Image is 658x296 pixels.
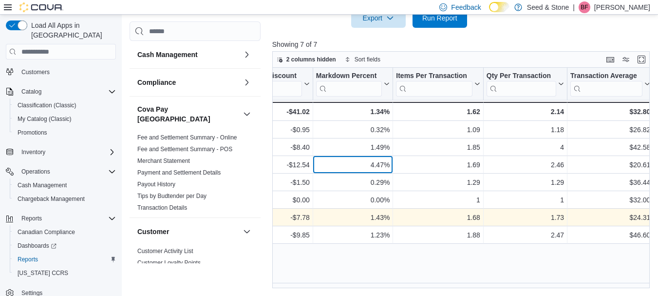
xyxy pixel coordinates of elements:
[351,8,406,28] button: Export
[570,159,650,171] div: $20.61
[581,1,588,13] span: BF
[18,86,45,98] button: Catalog
[570,106,650,118] div: $32.80
[10,225,120,239] button: Canadian Compliance
[18,195,85,203] span: Chargeback Management
[249,72,309,97] button: Total Discount
[18,256,38,263] span: Reports
[272,39,654,49] p: Showing 7 of 7
[137,227,169,237] h3: Customer
[137,170,221,177] a: Payment and Settlement Details
[137,260,201,267] a: Customer Loyalty Points
[137,205,187,212] a: Transaction Details
[355,56,380,63] span: Sort fields
[527,1,569,13] p: Seed & Stone
[18,166,116,178] span: Operations
[396,72,480,97] button: Items Per Transaction
[14,193,89,205] a: Chargeback Management
[137,248,193,256] span: Customer Activity List
[18,228,75,236] span: Canadian Compliance
[137,146,232,154] span: Fee and Settlement Summary - POS
[570,195,650,206] div: $32.00
[250,195,310,206] div: $0.00
[18,213,46,224] button: Reports
[487,177,564,189] div: 1.29
[137,181,175,189] span: Payout History
[14,193,116,205] span: Chargeback Management
[137,105,239,124] h3: Cova Pay [GEOGRAPHIC_DATA]
[137,78,239,88] button: Compliance
[570,230,650,241] div: $46.60
[396,177,480,189] div: 1.29
[137,134,237,142] span: Fee and Settlement Summary - Online
[570,124,650,136] div: $26.82
[396,230,480,241] div: 1.88
[620,54,632,65] button: Display options
[18,115,72,123] span: My Catalog (Classic)
[250,142,310,154] div: -$8.40
[14,267,72,279] a: [US_STATE] CCRS
[18,101,76,109] span: Classification (Classic)
[594,1,650,13] p: [PERSON_NAME]
[137,248,193,255] a: Customer Activity List
[14,226,116,238] span: Canadian Compliance
[570,177,650,189] div: $36.44
[396,124,480,136] div: 1.09
[250,212,310,224] div: -$7.78
[249,106,309,118] div: -$41.02
[14,254,116,265] span: Reports
[18,166,54,178] button: Operations
[21,148,45,156] span: Inventory
[10,192,120,206] button: Chargeback Management
[316,72,382,97] div: Markdown Percent
[14,226,79,238] a: Canadian Compliance
[137,259,201,267] span: Customer Loyalty Points
[18,213,116,224] span: Reports
[316,106,390,118] div: 1.34%
[14,99,116,111] span: Classification (Classic)
[137,158,190,165] a: Merchant Statement
[250,124,310,136] div: -$0.95
[250,230,310,241] div: -$9.85
[19,2,63,12] img: Cova
[487,230,564,241] div: 2.47
[18,146,49,158] button: Inventory
[10,266,120,280] button: [US_STATE] CCRS
[636,54,647,65] button: Enter fullscreen
[396,72,472,81] div: Items Per Transaction
[14,113,116,125] span: My Catalog (Classic)
[570,72,650,97] button: Transaction Average
[316,124,390,136] div: 0.32%
[573,1,575,13] p: |
[451,2,481,12] span: Feedback
[10,178,120,192] button: Cash Management
[21,215,42,222] span: Reports
[570,72,642,97] div: Transaction Average
[570,72,642,81] div: Transaction Average
[487,195,564,206] div: 1
[137,78,176,88] h3: Compliance
[137,50,239,60] button: Cash Management
[14,99,80,111] a: Classification (Classic)
[316,72,382,81] div: Markdown Percent
[21,68,50,76] span: Customers
[2,85,120,99] button: Catalog
[487,142,564,154] div: 4
[18,269,68,277] span: [US_STATE] CCRS
[241,77,253,89] button: Compliance
[487,72,556,81] div: Qty Per Transaction
[487,106,564,118] div: 2.14
[286,56,336,63] span: 2 columns hidden
[137,193,207,200] a: Tips by Budtender per Day
[396,106,480,118] div: 1.62
[137,181,175,188] a: Payout History
[241,109,253,120] button: Cova Pay [GEOGRAPHIC_DATA]
[357,8,400,28] span: Export
[14,254,42,265] a: Reports
[604,54,616,65] button: Keyboard shortcuts
[316,72,390,97] button: Markdown Percent
[14,179,116,191] span: Cash Management
[137,193,207,200] span: Tips by Budtender per Day
[18,66,54,78] a: Customers
[10,126,120,139] button: Promotions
